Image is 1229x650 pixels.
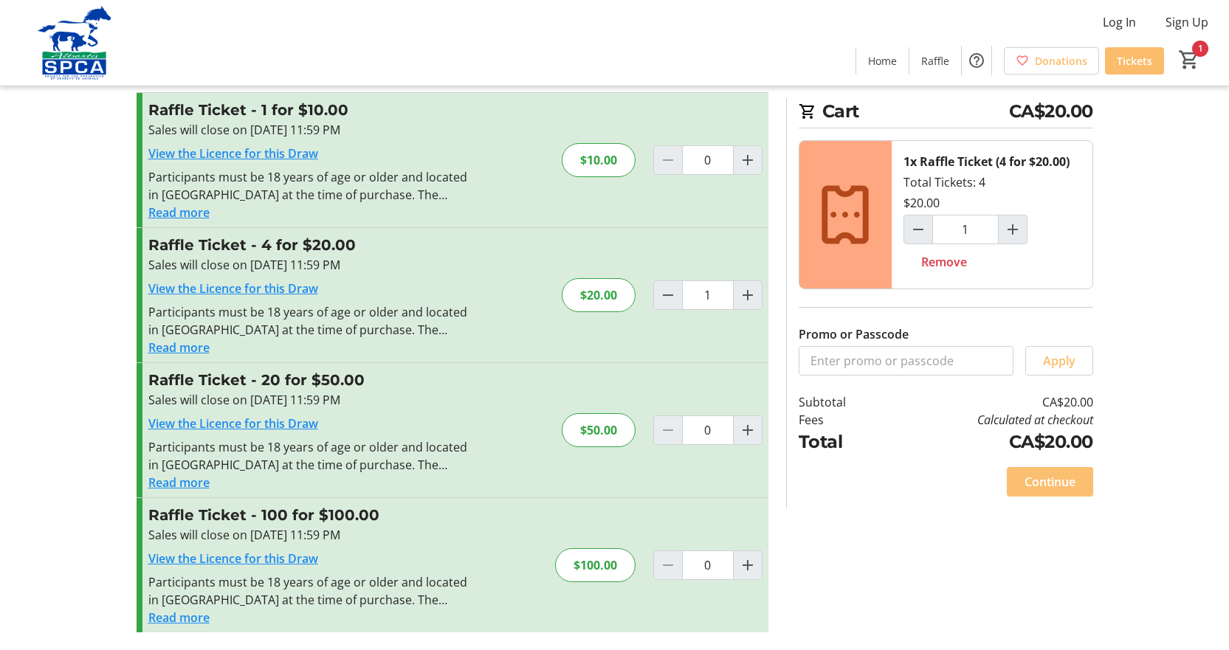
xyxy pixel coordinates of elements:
a: Home [856,47,909,75]
div: Sales will close on [DATE] 11:59 PM [148,391,471,409]
div: Participants must be 18 years of age or older and located in [GEOGRAPHIC_DATA] at the time of pur... [148,573,471,609]
h3: Raffle Ticket - 100 for $100.00 [148,504,471,526]
button: Increment by one [734,281,762,309]
td: CA$20.00 [884,393,1092,411]
div: Participants must be 18 years of age or older and located in [GEOGRAPHIC_DATA] at the time of pur... [148,168,471,204]
h2: Cart [799,98,1093,128]
input: Raffle Ticket Quantity [682,550,734,580]
button: Decrement by one [654,281,682,309]
div: $20.00 [903,194,940,212]
input: Raffle Ticket Quantity [682,145,734,175]
div: $20.00 [562,278,636,312]
button: Decrement by one [904,215,932,243]
button: Log In [1091,10,1148,34]
td: Total [799,429,884,455]
input: Raffle Ticket Quantity [682,280,734,310]
span: Donations [1035,53,1087,69]
td: CA$20.00 [884,429,1092,455]
button: Help [962,46,991,75]
label: Promo or Passcode [799,325,909,343]
div: Sales will close on [DATE] 11:59 PM [148,121,471,139]
a: Tickets [1105,47,1164,75]
button: Increment by one [999,215,1027,243]
button: Remove [903,247,985,277]
span: Raffle [921,53,949,69]
button: Cart [1176,46,1202,73]
span: Sign Up [1166,13,1208,31]
a: View the Licence for this Draw [148,280,318,297]
button: Read more [148,339,210,356]
span: Apply [1043,352,1075,370]
button: Apply [1025,346,1093,376]
a: View the Licence for this Draw [148,145,318,162]
div: Participants must be 18 years of age or older and located in [GEOGRAPHIC_DATA] at the time of pur... [148,438,471,474]
button: Read more [148,609,210,626]
div: $10.00 [562,143,636,177]
td: Fees [799,411,884,429]
span: Continue [1025,473,1075,491]
span: Tickets [1117,53,1152,69]
div: $100.00 [555,548,636,582]
span: Home [868,53,897,69]
input: Enter promo or passcode [799,346,1013,376]
input: Raffle Ticket (4 for $20.00) Quantity [932,215,999,244]
span: Remove [921,253,967,271]
a: Raffle [909,47,961,75]
button: Increment by one [734,416,762,444]
h3: Raffle Ticket - 20 for $50.00 [148,369,471,391]
td: Subtotal [799,393,884,411]
button: Increment by one [734,146,762,174]
a: View the Licence for this Draw [148,550,318,567]
td: Calculated at checkout [884,411,1092,429]
button: Increment by one [734,551,762,579]
span: Log In [1103,13,1136,31]
a: View the Licence for this Draw [148,415,318,432]
div: Participants must be 18 years of age or older and located in [GEOGRAPHIC_DATA] at the time of pur... [148,303,471,339]
div: 1x Raffle Ticket (4 for $20.00) [903,153,1070,170]
a: Donations [1004,47,1099,75]
h3: Raffle Ticket - 4 for $20.00 [148,234,471,256]
img: Alberta SPCA's Logo [9,6,140,80]
div: Total Tickets: 4 [892,141,1092,288]
div: Sales will close on [DATE] 11:59 PM [148,526,471,544]
input: Raffle Ticket Quantity [682,415,734,445]
button: Read more [148,474,210,491]
button: Continue [1007,467,1093,497]
div: Sales will close on [DATE] 11:59 PM [148,256,471,274]
button: Sign Up [1154,10,1220,34]
span: CA$20.00 [1009,98,1093,125]
button: Read more [148,204,210,221]
div: $50.00 [562,413,636,447]
h3: Raffle Ticket - 1 for $10.00 [148,99,471,121]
